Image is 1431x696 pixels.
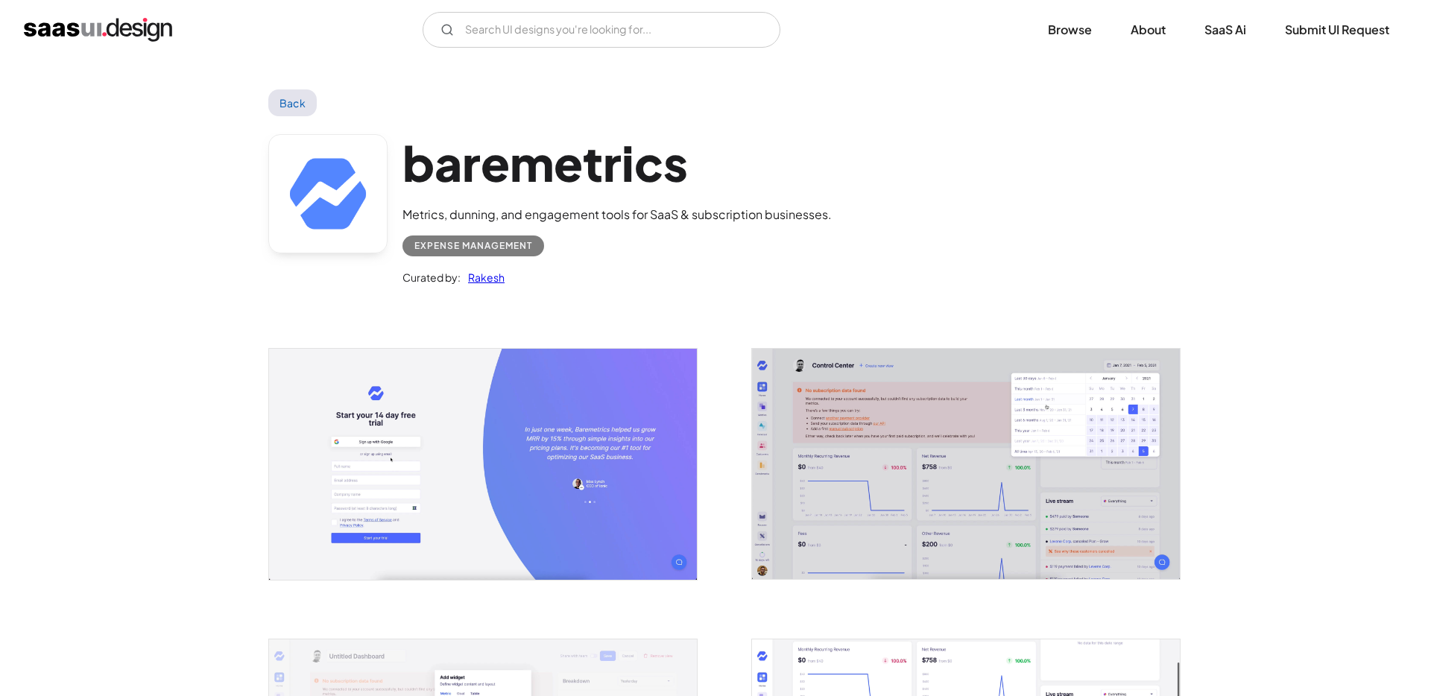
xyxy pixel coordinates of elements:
[1187,13,1264,46] a: SaaS Ai
[402,134,832,192] h1: baremetrics
[1030,13,1110,46] a: Browse
[268,89,317,116] a: Back
[24,18,172,42] a: home
[1267,13,1407,46] a: Submit UI Request
[1113,13,1184,46] a: About
[269,349,697,579] a: open lightbox
[269,349,697,579] img: 601e4a96c0f50b163aeec4f3_Baremetrics%20Signup.jpg
[402,268,461,286] div: Curated by:
[752,349,1180,579] img: 601e4a966f3b55618f7d1d43_Baremetrics%20calendar%20selection%20ui.jpg
[461,268,505,286] a: Rakesh
[414,237,532,255] div: Expense Management
[402,206,832,224] div: Metrics, dunning, and engagement tools for SaaS & subscription businesses.
[423,12,780,48] form: Email Form
[423,12,780,48] input: Search UI designs you're looking for...
[752,349,1180,579] a: open lightbox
